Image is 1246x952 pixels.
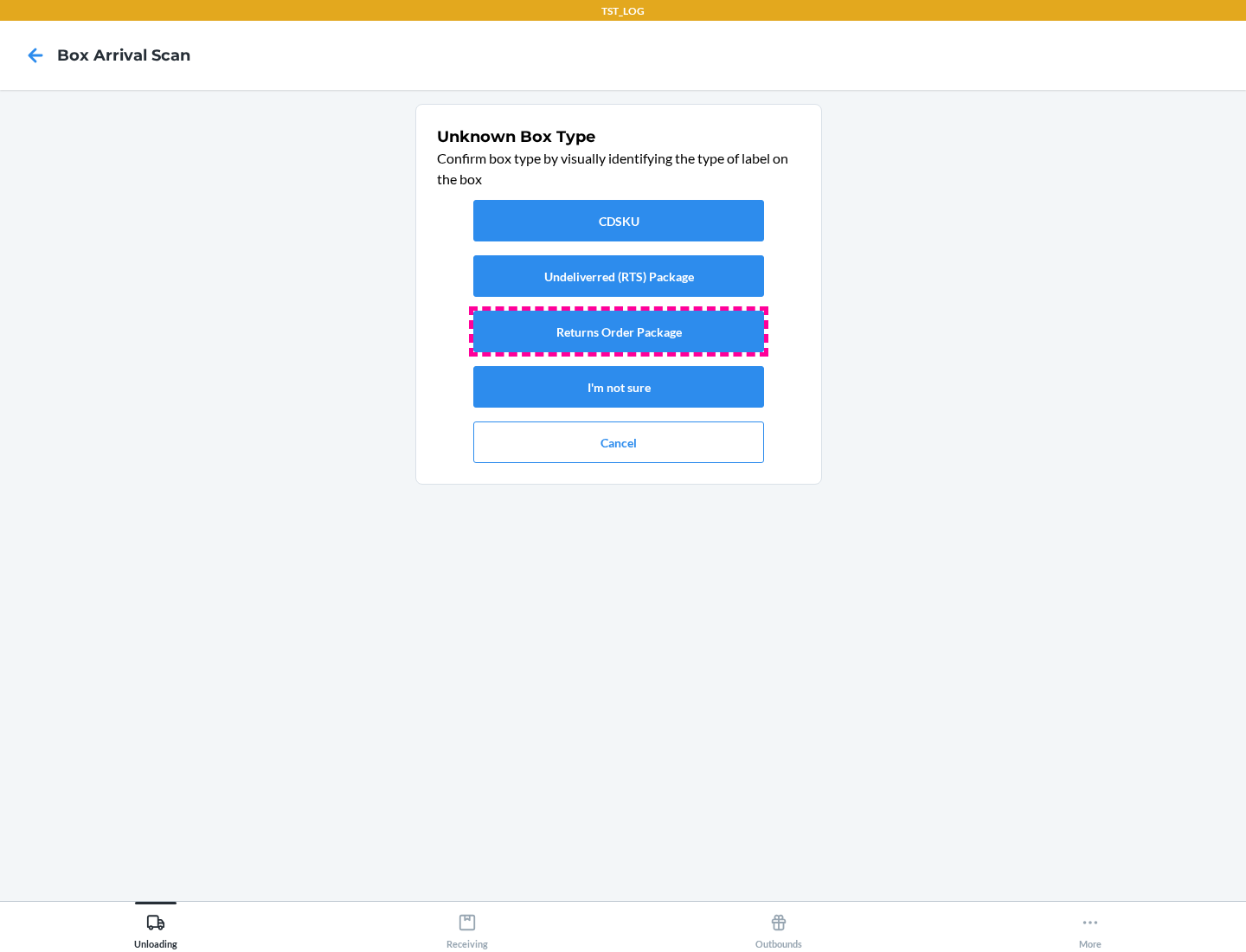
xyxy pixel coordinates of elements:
[473,421,764,463] button: Cancel
[755,906,802,949] div: Outbounds
[1079,906,1101,949] div: More
[437,125,800,148] h1: Unknown Box Type
[934,902,1246,949] button: More
[473,311,764,352] button: Returns Order Package
[134,906,177,949] div: Unloading
[57,44,190,67] h4: Box Arrival Scan
[473,366,764,408] button: I'm not sure
[311,902,623,949] button: Receiving
[473,200,764,241] button: CDSKU
[446,906,488,949] div: Receiving
[437,148,800,190] p: Confirm box type by visually identifying the type of label on the box
[473,255,764,297] button: Undeliverred (RTS) Package
[601,3,645,19] p: TST_LOG
[623,902,934,949] button: Outbounds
